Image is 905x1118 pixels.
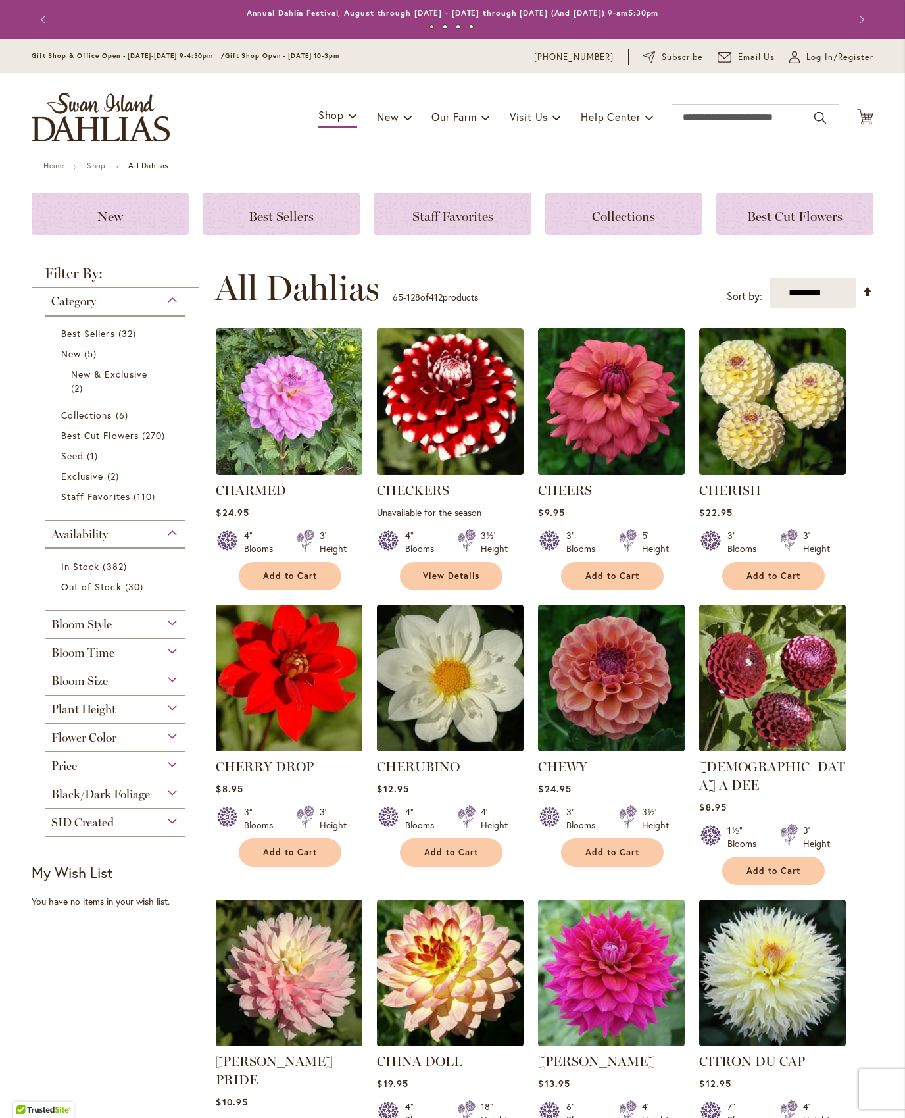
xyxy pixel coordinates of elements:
[538,465,685,478] a: CHEERS
[642,805,669,832] div: 3½' Height
[318,108,344,122] span: Shop
[239,838,341,867] button: Add to Cart
[699,482,761,498] a: CHERISH
[216,742,362,754] a: CHERRY DROP
[746,865,800,877] span: Add to Cart
[538,328,685,475] img: CHEERS
[377,605,524,751] img: CHERUBINO
[61,408,172,422] a: Collections
[61,428,172,442] a: Best Cut Flowers
[642,529,669,555] div: 5' Height
[249,209,314,224] span: Best Sellers
[61,449,172,463] a: Seed
[377,742,524,754] a: CHERUBINO
[61,327,115,340] span: Best Sellers
[727,284,762,309] label: Sort by:
[216,900,362,1046] img: CHILSON'S PRIDE
[51,759,77,773] span: Price
[429,24,434,29] button: 1 of 4
[51,815,114,830] span: SID Created
[722,562,825,590] button: Add to Cart
[374,193,531,235] a: Staff Favorites
[32,267,199,288] strong: Filter By:
[61,490,130,503] span: Staff Favorites
[61,470,103,482] span: Exclusive
[727,529,764,555] div: 3" Blooms
[699,759,845,793] a: [DEMOGRAPHIC_DATA] A DEE
[377,110,399,124] span: New
[412,209,493,224] span: Staff Favorites
[61,347,172,361] a: New
[61,409,112,421] span: Collections
[87,161,105,170] a: Shop
[61,429,139,442] span: Best Cut Flowers
[377,759,460,775] a: CHERUBINO
[747,209,843,224] span: Best Cut Flowers
[71,368,147,380] span: New & Exclusive
[32,895,207,908] div: You have no items in your wish list.
[125,580,147,594] span: 30
[405,805,442,832] div: 4" Blooms
[738,51,775,64] span: Email Us
[61,560,99,572] span: In Stock
[581,110,641,124] span: Help Center
[118,326,139,340] span: 32
[61,449,84,462] span: Seed
[481,805,508,832] div: 4' Height
[107,469,122,483] span: 2
[216,328,362,475] img: CHARMED
[443,24,447,29] button: 2 of 4
[699,801,726,813] span: $8.95
[699,328,846,475] img: CHERISH
[431,110,476,124] span: Our Farm
[61,326,172,340] a: Best Sellers
[61,580,172,594] a: Out of Stock 30
[538,782,571,795] span: $24.95
[456,24,460,29] button: 3 of 4
[406,291,420,303] span: 128
[585,571,639,582] span: Add to Cart
[699,1077,731,1090] span: $12.95
[216,782,243,795] span: $8.95
[538,605,685,751] img: CHEWY
[51,730,116,745] span: Flower Color
[128,161,168,170] strong: All Dahlias
[225,51,339,60] span: Gift Shop Open - [DATE] 10-3pm
[377,506,524,519] p: Unavailable for the season
[481,529,508,555] div: 3½' Height
[538,482,592,498] a: CHEERS
[51,674,108,688] span: Bloom Size
[538,1036,685,1049] a: CHLOE JANAE
[216,759,314,775] a: CHERRY DROP
[746,571,800,582] span: Add to Cart
[423,571,479,582] span: View Details
[566,529,603,555] div: 3" Blooms
[538,1054,655,1069] a: [PERSON_NAME]
[244,529,281,555] div: 4" Blooms
[377,328,524,475] img: CHECKERS
[699,742,846,754] a: CHICK A DEE
[847,7,873,33] button: Next
[545,193,702,235] a: Collections
[84,347,100,361] span: 5
[51,527,108,542] span: Availability
[216,1054,333,1088] a: [PERSON_NAME] PRIDE
[244,805,281,832] div: 3" Blooms
[32,193,189,235] a: New
[51,702,116,717] span: Plant Height
[216,465,362,478] a: CHARMED
[592,209,655,224] span: Collections
[216,1036,362,1049] a: CHILSON'S PRIDE
[727,824,764,850] div: 1½" Blooms
[51,294,96,309] span: Category
[400,562,502,590] a: View Details
[61,559,172,573] a: In Stock 382
[566,805,603,832] div: 3" Blooms
[203,193,360,235] a: Best Sellers
[263,571,317,582] span: Add to Cart
[43,161,64,170] a: Home
[51,617,112,632] span: Bloom Style
[405,529,442,555] div: 4" Blooms
[643,51,703,64] a: Subscribe
[377,1054,462,1069] a: CHINA DOLL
